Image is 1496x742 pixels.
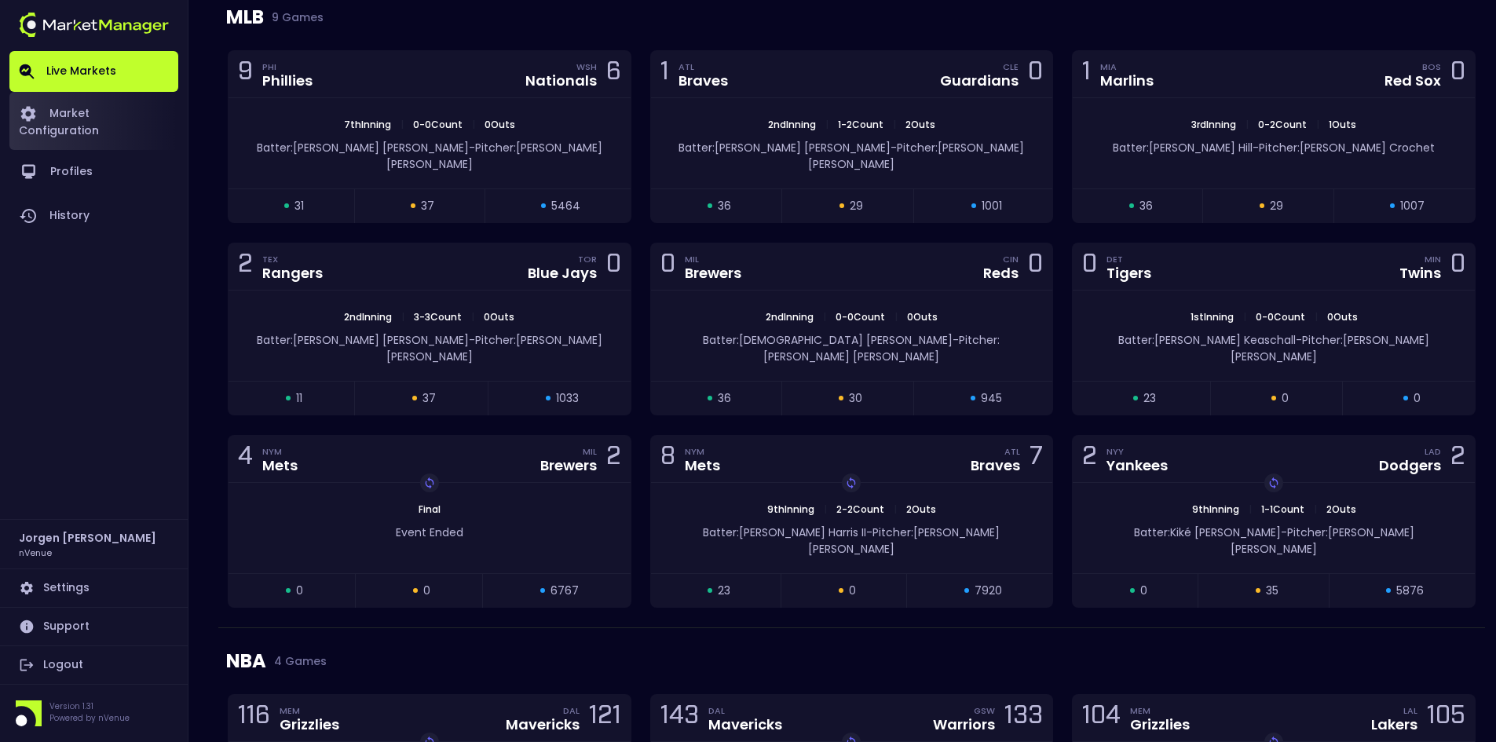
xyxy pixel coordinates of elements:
[1450,60,1465,89] div: 0
[9,51,178,92] a: Live Markets
[9,92,178,150] a: Market Configuration
[901,118,940,131] span: 2 Outs
[763,503,819,516] span: 9th Inning
[1187,503,1244,516] span: 9th Inning
[280,718,339,732] div: Grizzlies
[975,583,1002,599] span: 7920
[1134,525,1281,540] span: Batter: Kiké [PERSON_NAME]
[1100,60,1154,73] div: MIA
[1450,444,1465,473] div: 2
[1450,252,1465,281] div: 0
[479,310,519,323] span: 0 Outs
[808,525,1000,557] span: Pitcher: [PERSON_NAME] [PERSON_NAME]
[1003,253,1019,265] div: CIN
[890,310,902,323] span: |
[386,332,602,364] span: Pitcher: [PERSON_NAME] [PERSON_NAME]
[891,140,897,155] span: -
[1004,445,1020,458] div: ATL
[718,390,731,407] span: 36
[397,310,409,323] span: |
[262,74,313,88] div: Phillies
[563,704,580,717] div: DAL
[953,332,959,348] span: -
[718,198,731,214] span: 36
[703,332,953,348] span: Batter: [DEMOGRAPHIC_DATA] [PERSON_NAME]
[1186,310,1238,323] span: 1st Inning
[550,583,579,599] span: 6767
[1082,704,1121,733] div: 104
[414,503,445,516] span: Final
[238,252,253,281] div: 2
[1251,310,1310,323] span: 0 - 0 Count
[1371,718,1417,732] div: Lakers
[1425,445,1441,458] div: LAD
[902,310,942,323] span: 0 Outs
[540,459,597,473] div: Brewers
[1100,74,1154,88] div: Marlins
[1422,60,1441,73] div: BOS
[1241,118,1253,131] span: |
[708,704,782,717] div: DAL
[19,529,156,546] h2: Jorgen [PERSON_NAME]
[974,704,995,717] div: GSW
[1311,118,1324,131] span: |
[528,266,597,280] div: Blue Jays
[296,390,302,407] span: 11
[1400,198,1425,214] span: 1007
[578,253,597,265] div: TOR
[266,655,327,667] span: 4 Games
[685,266,741,280] div: Brewers
[818,310,831,323] span: |
[1281,525,1287,540] span: -
[262,459,298,473] div: Mets
[262,253,323,265] div: TEX
[845,477,858,489] img: replayImg
[606,252,621,281] div: 0
[589,704,621,733] div: 121
[849,583,856,599] span: 0
[238,704,270,733] div: 116
[606,444,621,473] div: 2
[888,118,901,131] span: |
[1231,332,1429,364] span: Pitcher: [PERSON_NAME] [PERSON_NAME]
[1427,704,1465,733] div: 105
[940,74,1019,88] div: Guardians
[421,198,434,214] span: 37
[19,546,52,558] h3: nVenue
[466,310,479,323] span: |
[1106,253,1151,265] div: DET
[238,60,253,89] div: 9
[1003,60,1019,73] div: CLE
[469,140,475,155] span: -
[685,253,741,265] div: MIL
[1399,266,1441,280] div: Twins
[1082,252,1097,281] div: 0
[981,390,1002,407] span: 945
[1106,266,1151,280] div: Tigers
[831,310,890,323] span: 0 - 0 Count
[1414,390,1421,407] span: 0
[685,445,720,458] div: NYM
[902,503,941,516] span: 2 Outs
[1130,704,1190,717] div: MEM
[409,310,466,323] span: 3 - 3 Count
[257,332,469,348] span: Batter: [PERSON_NAME] [PERSON_NAME]
[1082,444,1097,473] div: 2
[9,569,178,607] a: Settings
[257,140,469,155] span: Batter: [PERSON_NAME] [PERSON_NAME]
[849,390,862,407] span: 30
[226,628,1477,694] div: NBA
[264,11,324,24] span: 9 Games
[1403,704,1417,717] div: LAL
[1238,310,1251,323] span: |
[262,445,298,458] div: NYM
[9,646,178,684] a: Logout
[679,74,728,88] div: Braves
[821,118,833,131] span: |
[1082,60,1091,89] div: 1
[525,74,597,88] div: Nationals
[576,60,597,73] div: WSH
[832,503,889,516] span: 2 - 2 Count
[703,525,866,540] span: Batter: [PERSON_NAME] Harris II
[763,118,821,131] span: 2nd Inning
